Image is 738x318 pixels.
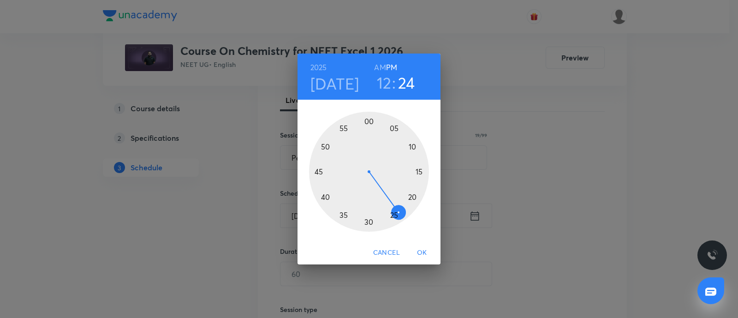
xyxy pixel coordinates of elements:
button: Cancel [369,244,404,261]
button: [DATE] [310,74,359,93]
span: Cancel [373,247,400,258]
span: OK [411,247,433,258]
button: AM [374,61,386,74]
button: PM [386,61,397,74]
button: 2025 [310,61,327,74]
h3: : [392,73,396,92]
button: 12 [377,73,392,92]
button: OK [407,244,437,261]
button: 24 [398,73,415,92]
